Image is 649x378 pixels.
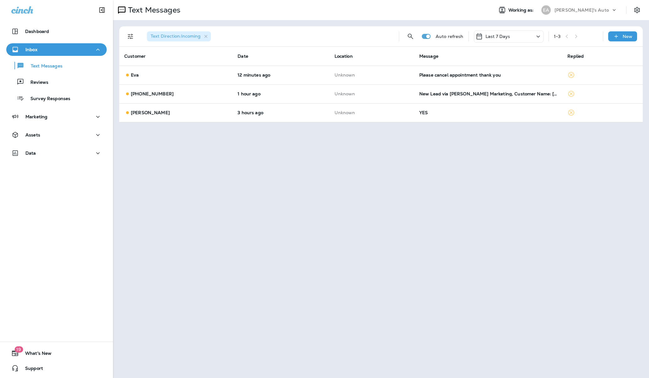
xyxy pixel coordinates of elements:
button: Search Messages [404,30,417,43]
div: New Lead via Merrick Marketing, Customer Name: Edmund A., Contact info: 8508642366, Job Info: It ... [419,91,557,96]
p: Last 7 Days [485,34,510,39]
div: EA [541,5,551,15]
span: Replied [567,53,584,59]
p: Auto refresh [436,34,464,39]
p: This customer does not have a last location and the phone number they messaged is not assigned to... [335,91,409,96]
p: Data [25,151,36,156]
p: Dashboard [25,29,49,34]
span: What's New [19,351,51,358]
p: Marketing [25,114,47,119]
span: Date [238,53,248,59]
span: Support [19,366,43,373]
p: Reviews [24,80,48,86]
button: 19What's New [6,347,107,359]
button: Marketing [6,110,107,123]
div: Text Direction:Incoming [147,31,211,41]
p: [PERSON_NAME]'s Auto [555,8,609,13]
p: Text Messages [126,5,180,15]
p: Aug 21, 2025 03:19 PM [238,72,324,77]
span: Working as: [508,8,535,13]
span: Location [335,53,353,59]
p: Inbox [25,47,37,52]
button: Data [6,147,107,159]
p: Survey Responses [24,96,70,102]
p: This customer does not have a last location and the phone number they messaged is not assigned to... [335,72,409,77]
button: Support [6,362,107,375]
button: Collapse Sidebar [93,4,111,16]
button: Filters [124,30,137,43]
button: Inbox [6,43,107,56]
div: 1 - 3 [554,34,560,39]
p: New [623,34,632,39]
span: Message [419,53,438,59]
div: Please cancel appointment thank you [419,72,557,77]
span: Text Direction : Incoming [151,33,201,39]
p: Eva [131,72,139,77]
button: Assets [6,129,107,141]
button: Reviews [6,75,107,88]
p: [PERSON_NAME] [131,110,170,115]
p: This customer does not have a last location and the phone number they messaged is not assigned to... [335,110,409,115]
div: YES [419,110,557,115]
p: Text Messages [24,63,62,69]
button: Settings [631,4,643,16]
span: 19 [14,346,23,353]
span: Customer [124,53,146,59]
button: Survey Responses [6,92,107,105]
button: Dashboard [6,25,107,38]
p: [PHONE_NUMBER] [131,91,174,96]
p: Aug 21, 2025 01:38 PM [238,91,324,96]
p: Assets [25,132,40,137]
button: Text Messages [6,59,107,72]
p: Aug 21, 2025 11:34 AM [238,110,324,115]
